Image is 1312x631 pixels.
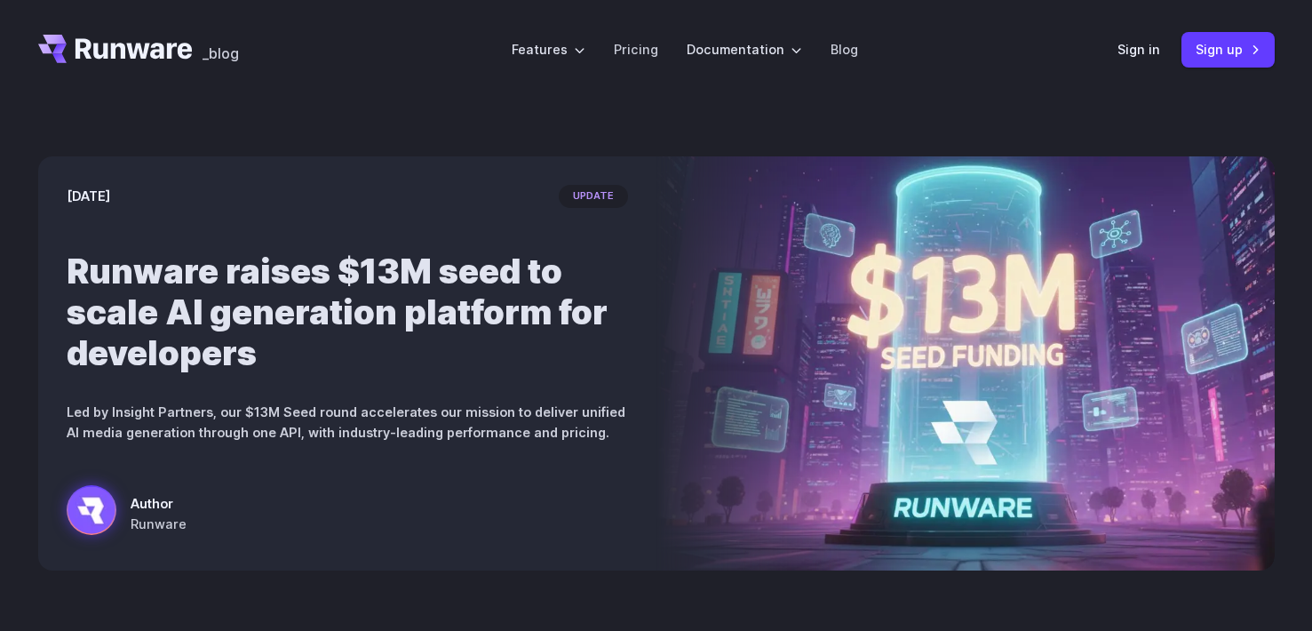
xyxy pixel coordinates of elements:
label: Documentation [687,39,802,60]
h1: Runware raises $13M seed to scale AI generation platform for developers [67,251,628,373]
a: _blog [203,35,239,63]
span: _blog [203,46,239,60]
a: Pricing [614,39,658,60]
span: Runware [131,514,187,534]
time: [DATE] [67,186,110,206]
a: Futuristic city scene with neon lights showing Runware announcement of $13M seed funding in large... [67,485,187,542]
span: update [559,185,628,208]
img: Futuristic city scene with neon lights showing Runware announcement of $13M seed funding in large... [656,156,1275,571]
span: Author [131,493,187,514]
a: Go to / [38,35,193,63]
a: Sign up [1181,32,1275,67]
a: Sign in [1117,39,1160,60]
a: Blog [831,39,858,60]
label: Features [512,39,585,60]
p: Led by Insight Partners, our $13M Seed round accelerates our mission to deliver unified AI media ... [67,402,628,443]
